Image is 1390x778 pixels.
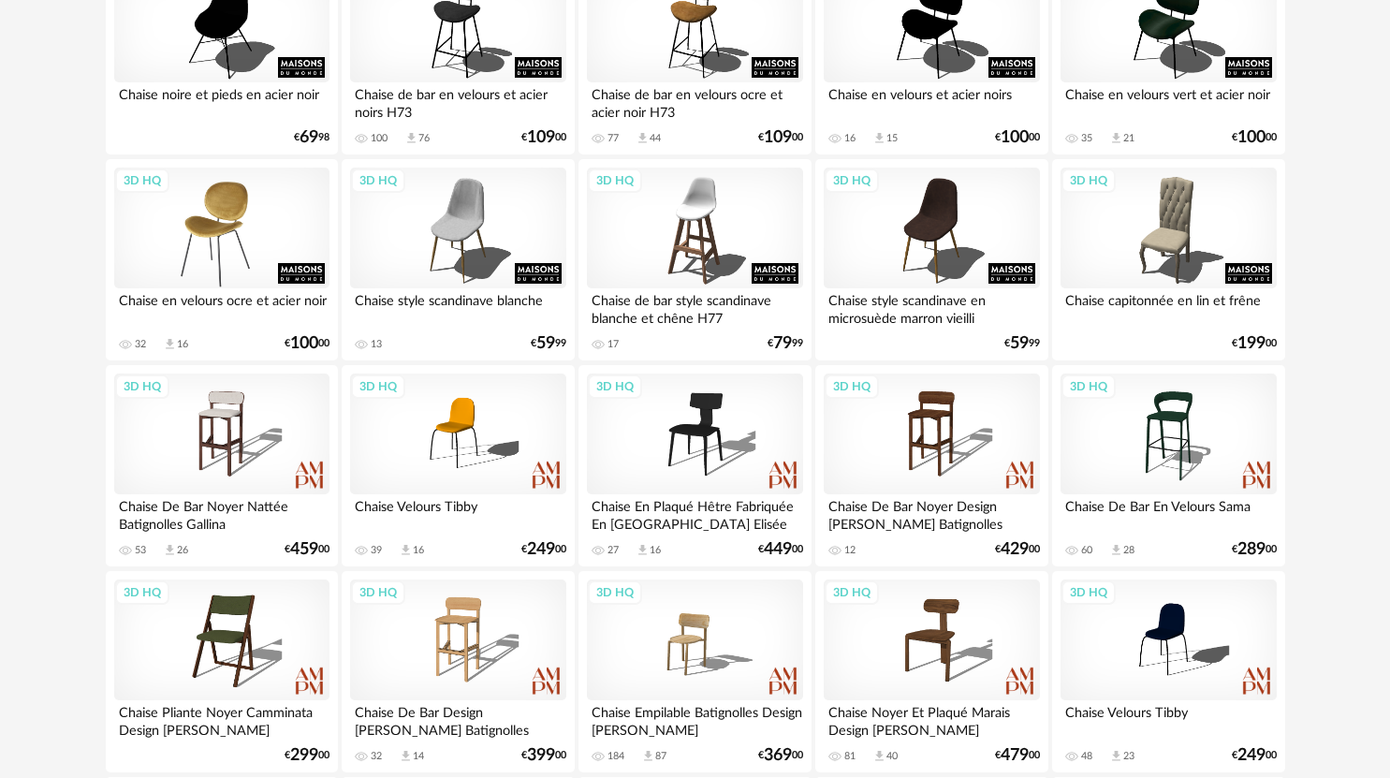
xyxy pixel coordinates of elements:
div: 3D HQ [351,580,405,605]
div: € 00 [1232,749,1277,762]
div: 26 [177,544,188,557]
span: 69 [300,131,318,144]
div: € 98 [294,131,329,144]
div: 40 [886,750,898,763]
div: 21 [1123,132,1134,145]
span: Download icon [163,543,177,557]
div: 3D HQ [1061,580,1116,605]
span: 369 [764,749,792,762]
div: Chaise De Bar Design [PERSON_NAME] Batignolles [350,700,565,738]
span: 399 [527,749,555,762]
span: 249 [527,543,555,556]
div: € 00 [285,543,329,556]
a: 3D HQ Chaise En Plaqué Hêtre Fabriquée En [GEOGRAPHIC_DATA] Elisée 27 Download icon 16 €44900 [578,365,811,567]
a: 3D HQ Chaise Velours Tibby 39 Download icon 16 €24900 [342,365,574,567]
div: Chaise en velours et acier noirs [824,82,1039,120]
div: Chaise style scandinave en microsuède marron vieilli [824,288,1039,326]
div: 16 [413,544,424,557]
a: 3D HQ Chaise capitonnée en lin et frêne €19900 [1052,159,1284,361]
a: 3D HQ Chaise en velours ocre et acier noir 32 Download icon 16 €10000 [106,159,338,361]
div: 48 [1081,750,1092,763]
div: € 00 [521,543,566,556]
div: 16 [177,338,188,351]
div: 3D HQ [825,374,879,399]
a: 3D HQ Chaise De Bar Design [PERSON_NAME] Batignolles 32 Download icon 14 €39900 [342,571,574,773]
span: Download icon [1109,543,1123,557]
div: 3D HQ [588,374,642,399]
span: 109 [527,131,555,144]
div: € 00 [995,543,1040,556]
div: € 00 [995,131,1040,144]
span: 100 [1237,131,1266,144]
div: € 00 [995,749,1040,762]
a: 3D HQ Chaise Empilable Batignolles Design [PERSON_NAME] 184 Download icon 87 €36900 [578,571,811,773]
a: 3D HQ Chaise Velours Tibby 48 Download icon 23 €24900 [1052,571,1284,773]
div: 81 [844,750,856,763]
span: 109 [764,131,792,144]
span: Download icon [399,749,413,763]
div: Chaise De Bar Noyer Design [PERSON_NAME] Batignolles [824,494,1039,532]
div: Chaise En Plaqué Hêtre Fabriquée En [GEOGRAPHIC_DATA] Elisée [587,494,802,532]
div: 3D HQ [588,169,642,193]
div: Chaise Noyer Et Plaqué Marais Design [PERSON_NAME] [824,700,1039,738]
div: 35 [1081,132,1092,145]
div: 23 [1123,750,1134,763]
span: Download icon [636,543,650,557]
div: 27 [607,544,619,557]
div: Chaise en velours vert et acier noir [1061,82,1276,120]
div: 77 [607,132,619,145]
div: € 00 [1232,131,1277,144]
span: Download icon [872,749,886,763]
div: 87 [655,750,666,763]
div: 39 [371,544,382,557]
div: € 00 [1232,543,1277,556]
div: 3D HQ [825,580,879,605]
a: 3D HQ Chaise de bar style scandinave blanche et chêne H77 17 €7999 [578,159,811,361]
div: € 00 [285,337,329,350]
a: 3D HQ Chaise Noyer Et Plaqué Marais Design [PERSON_NAME] 81 Download icon 40 €47900 [815,571,1047,773]
div: € 00 [1232,337,1277,350]
div: € 99 [531,337,566,350]
div: € 00 [285,749,329,762]
div: € 00 [758,543,803,556]
div: Chaise Velours Tibby [350,494,565,532]
span: 459 [290,543,318,556]
div: € 00 [758,749,803,762]
div: 3D HQ [115,580,169,605]
a: 3D HQ Chaise Pliante Noyer Camminata Design [PERSON_NAME] €29900 [106,571,338,773]
div: Chaise de bar en velours et acier noirs H73 [350,82,565,120]
span: 479 [1001,749,1029,762]
span: Download icon [636,131,650,145]
div: 14 [413,750,424,763]
span: Download icon [399,543,413,557]
a: 3D HQ Chaise style scandinave blanche 13 €5999 [342,159,574,361]
div: € 99 [1004,337,1040,350]
div: € 00 [521,131,566,144]
span: 100 [290,337,318,350]
a: 3D HQ Chaise De Bar Noyer Nattée Batignolles Gallina 53 Download icon 26 €45900 [106,365,338,567]
span: Download icon [641,749,655,763]
div: 3D HQ [351,374,405,399]
div: € 99 [768,337,803,350]
span: Download icon [404,131,418,145]
div: 44 [650,132,661,145]
div: 3D HQ [588,580,642,605]
span: Download icon [1109,749,1123,763]
span: 289 [1237,543,1266,556]
div: Chaise Empilable Batignolles Design [PERSON_NAME] [587,700,802,738]
div: 53 [135,544,146,557]
div: Chaise De Bar En Velours Sama [1061,494,1276,532]
div: 15 [886,132,898,145]
span: 249 [1237,749,1266,762]
span: Download icon [872,131,886,145]
a: 3D HQ Chaise De Bar En Velours Sama 60 Download icon 28 €28900 [1052,365,1284,567]
div: € 00 [758,131,803,144]
div: 3D HQ [115,169,169,193]
div: Chaise de bar style scandinave blanche et chêne H77 [587,288,802,326]
div: 60 [1081,544,1092,557]
div: Chaise Pliante Noyer Camminata Design [PERSON_NAME] [114,700,329,738]
div: 184 [607,750,624,763]
a: 3D HQ Chaise De Bar Noyer Design [PERSON_NAME] Batignolles 12 €42900 [815,365,1047,567]
div: 17 [607,338,619,351]
span: Download icon [163,337,177,351]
